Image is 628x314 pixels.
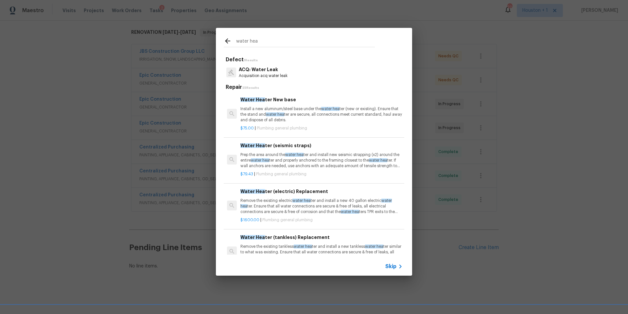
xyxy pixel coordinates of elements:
h6: ter (tankless) Replacement [240,234,403,241]
span: water hea [292,199,311,203]
span: 25 Results [242,86,259,89]
span: 1 Results [244,59,258,62]
span: water hea [321,107,340,111]
p: Acquisition acq water leak [239,73,288,79]
span: water hea [365,245,383,248]
p: | [240,217,403,223]
h5: Repair [226,84,404,91]
span: water hea [341,210,359,214]
input: Search issues or repairs [236,37,375,47]
span: water hea [251,158,269,162]
span: $1600.00 [240,218,259,222]
span: Water Hea [240,97,265,102]
h6: ter (seismic straps) [240,142,403,149]
span: $75.00 [240,126,254,130]
span: water hea [285,153,304,157]
p: | [240,126,403,131]
span: Water Hea [240,235,265,240]
span: water hea [240,199,392,208]
h6: ter New base [240,96,403,103]
h5: Defect [226,56,404,63]
span: Plumbing general plumbing [256,172,306,176]
p: ACQ: Water Leak [239,66,288,73]
span: water hea [294,245,312,248]
span: $79.43 [240,172,253,176]
span: Plumbing general plumbing [257,126,307,130]
p: Install a new aluminum/steel base under the ter (new or existing). Ensure that the stand and ter ... [240,106,403,123]
span: Plumbing general plumbing [262,218,313,222]
h6: ter (electric) Replacement [240,188,403,195]
span: water hea [266,112,284,116]
span: Water Hea [240,189,265,194]
p: Remove the existing electric ter and install a new 40 gallon electric ter. Ensure that all water ... [240,198,403,215]
p: Prep the area around the ter and install new seismic strapping (x2) around the entire ter and pro... [240,152,403,169]
span: water hea [369,158,387,162]
span: Skip [385,263,396,270]
span: Water Hea [240,143,265,148]
p: | [240,171,403,177]
p: Remove the existing tankless ter and install a new tankless ter similar to what was existing. Ens... [240,244,403,261]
